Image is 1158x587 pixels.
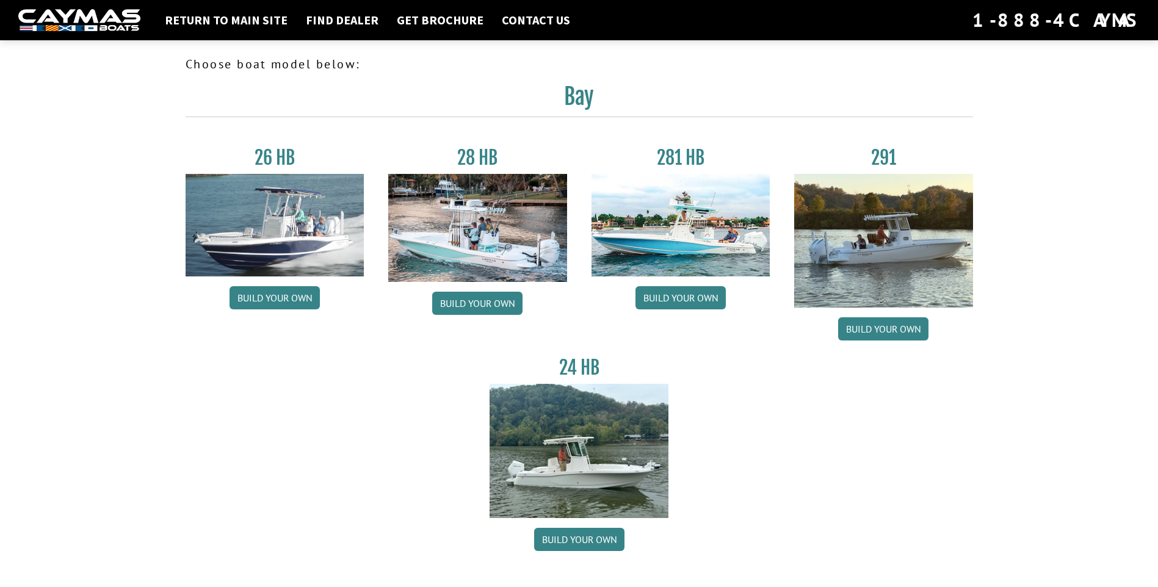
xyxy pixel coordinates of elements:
[490,356,668,379] h3: 24 HB
[300,12,385,28] a: Find Dealer
[186,174,364,276] img: 26_new_photo_resized.jpg
[388,174,567,282] img: 28_hb_thumbnail_for_caymas_connect.jpg
[635,286,726,309] a: Build your own
[592,146,770,169] h3: 281 HB
[432,292,523,315] a: Build your own
[838,317,928,340] a: Build your own
[186,55,973,73] p: Choose boat model below:
[794,146,973,169] h3: 291
[496,12,576,28] a: Contact Us
[794,174,973,308] img: 291_Thumbnail.jpg
[230,286,320,309] a: Build your own
[592,174,770,276] img: 28-hb-twin.jpg
[159,12,294,28] a: Return to main site
[388,146,567,169] h3: 28 HB
[391,12,490,28] a: Get Brochure
[972,7,1140,34] div: 1-888-4CAYMAS
[186,146,364,169] h3: 26 HB
[534,528,624,551] a: Build your own
[186,83,973,117] h2: Bay
[18,9,140,32] img: white-logo-c9c8dbefe5ff5ceceb0f0178aa75bf4bb51f6bca0971e226c86eb53dfe498488.png
[490,384,668,517] img: 24_HB_thumbnail.jpg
